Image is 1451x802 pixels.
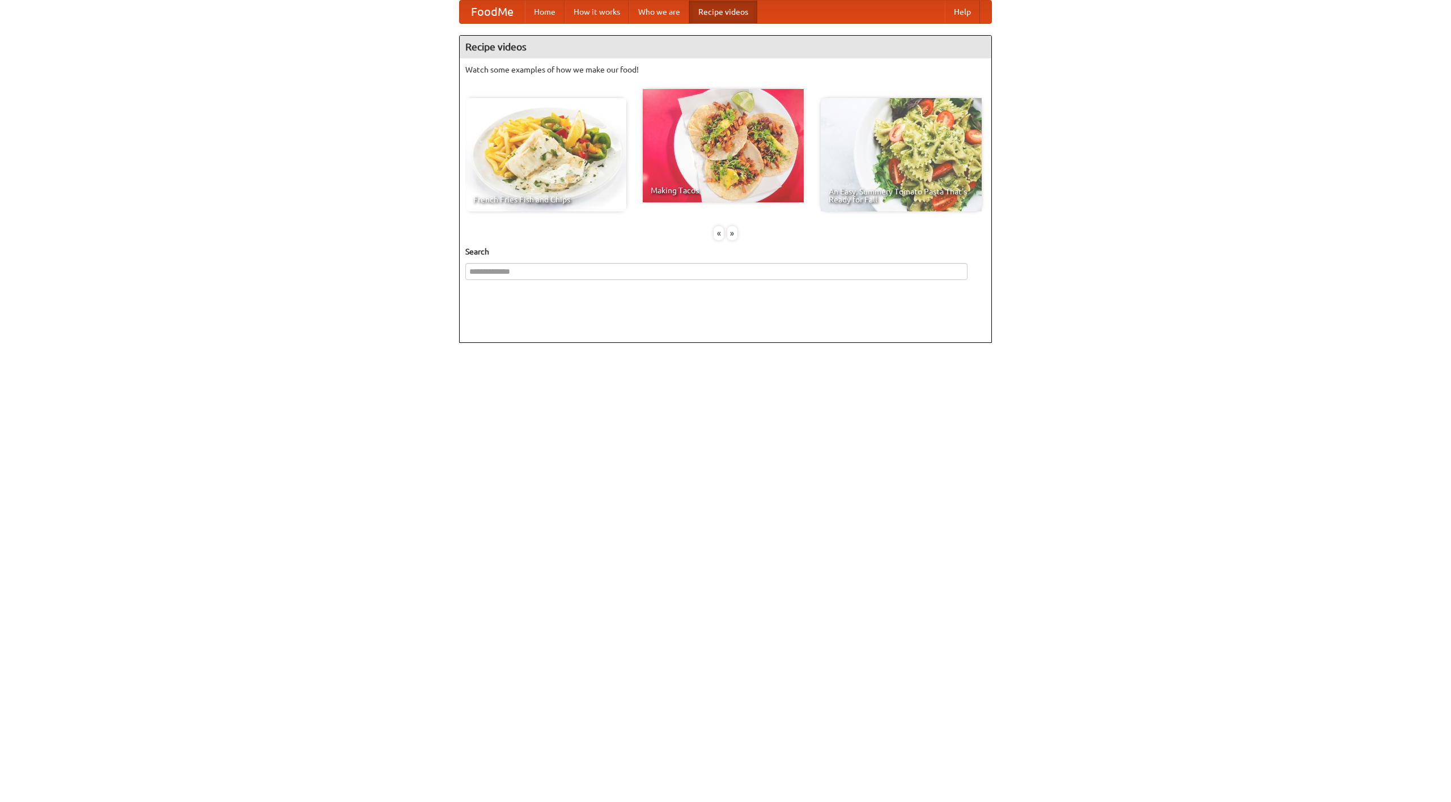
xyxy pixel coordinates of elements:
[525,1,565,23] a: Home
[829,188,974,203] span: An Easy, Summery Tomato Pasta That's Ready for Fall
[689,1,757,23] a: Recipe videos
[465,64,986,75] p: Watch some examples of how we make our food!
[473,196,618,203] span: French Fries Fish and Chips
[643,89,804,202] a: Making Tacos
[460,1,525,23] a: FoodMe
[565,1,629,23] a: How it works
[714,226,724,240] div: «
[465,98,626,211] a: French Fries Fish and Chips
[821,98,982,211] a: An Easy, Summery Tomato Pasta That's Ready for Fall
[465,246,986,257] h5: Search
[945,1,980,23] a: Help
[629,1,689,23] a: Who we are
[727,226,737,240] div: »
[651,186,796,194] span: Making Tacos
[460,36,991,58] h4: Recipe videos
